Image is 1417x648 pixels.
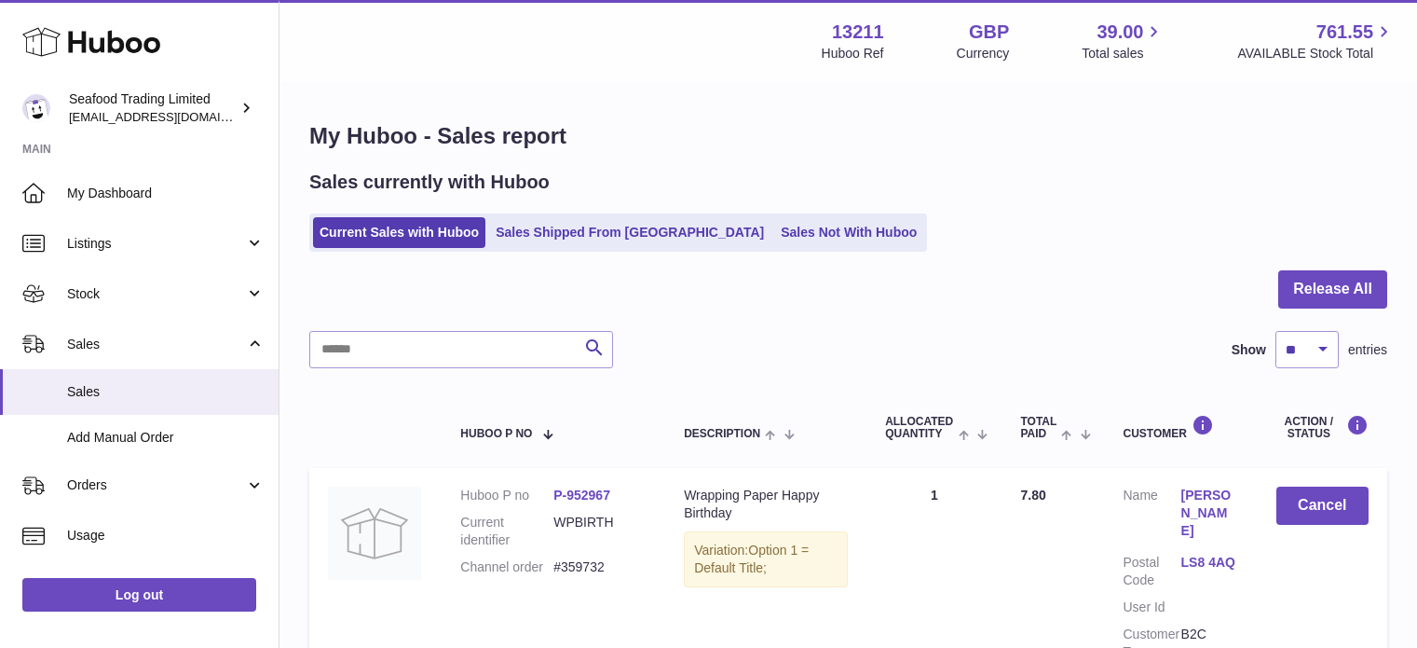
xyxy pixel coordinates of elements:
[1082,20,1165,62] a: 39.00 Total sales
[69,109,274,124] span: [EMAIL_ADDRESS][DOMAIN_NAME]
[460,487,553,504] dt: Huboo P no
[1124,599,1181,616] dt: User Id
[553,514,647,549] dd: WPBIRTH
[1276,415,1369,440] div: Action / Status
[69,90,237,126] div: Seafood Trading Limited
[553,488,610,503] a: P-952967
[67,336,245,353] span: Sales
[313,217,485,248] a: Current Sales with Huboo
[1181,487,1239,540] a: [PERSON_NAME]
[1020,416,1056,440] span: Total paid
[309,121,1387,151] h1: My Huboo - Sales report
[1020,488,1045,503] span: 7.80
[1316,20,1373,45] span: 761.55
[957,45,1010,62] div: Currency
[553,558,647,576] dd: #359732
[67,527,265,545] span: Usage
[489,217,770,248] a: Sales Shipped From [GEOGRAPHIC_DATA]
[694,543,809,575] span: Option 1 = Default Title;
[67,383,265,401] span: Sales
[684,531,848,587] div: Variation:
[1082,45,1165,62] span: Total sales
[1276,487,1369,525] button: Cancel
[67,235,245,253] span: Listings
[1237,45,1395,62] span: AVAILABLE Stock Total
[460,558,553,576] dt: Channel order
[460,428,532,440] span: Huboo P no
[969,20,1009,45] strong: GBP
[832,20,884,45] strong: 13211
[774,217,923,248] a: Sales Not With Huboo
[1237,20,1395,62] a: 761.55 AVAILABLE Stock Total
[684,487,848,522] div: Wrapping Paper Happy Birthday
[22,94,50,122] img: internalAdmin-13211@internal.huboo.com
[22,578,256,612] a: Log out
[684,428,760,440] span: Description
[1181,554,1239,572] a: LS8 4AQ
[1232,341,1266,359] label: Show
[1124,415,1239,440] div: Customer
[67,476,245,494] span: Orders
[328,487,421,580] img: no-photo.jpg
[885,416,954,440] span: ALLOCATED Quantity
[822,45,884,62] div: Huboo Ref
[1124,487,1181,545] dt: Name
[67,285,245,303] span: Stock
[1278,270,1387,309] button: Release All
[67,185,265,202] span: My Dashboard
[1124,554,1181,589] dt: Postal Code
[309,170,550,195] h2: Sales currently with Huboo
[67,429,265,447] span: Add Manual Order
[460,514,553,549] dt: Current identifier
[1348,341,1387,359] span: entries
[1097,20,1143,45] span: 39.00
